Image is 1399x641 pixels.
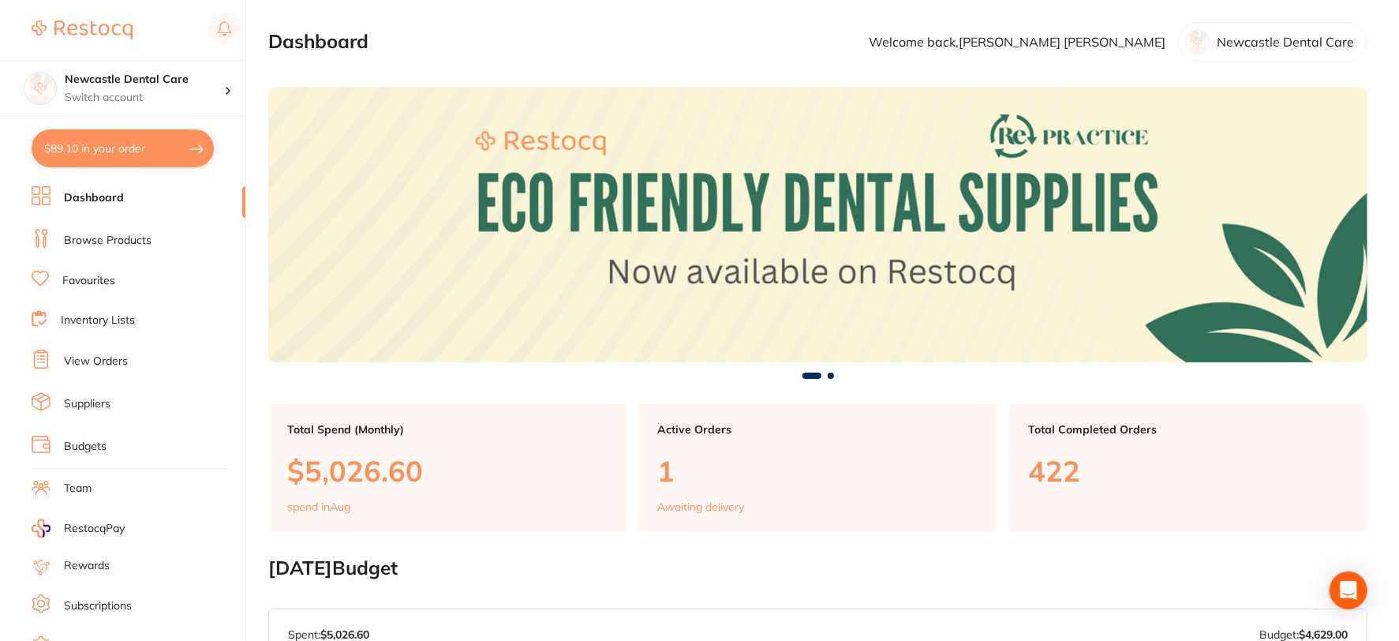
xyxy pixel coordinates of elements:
[62,273,115,289] a: Favourites
[1028,423,1349,436] p: Total Completed Orders
[1217,35,1354,49] p: Newcastle Dental Care
[64,598,132,614] a: Subscriptions
[65,90,224,106] p: Switch account
[287,500,350,513] p: spend in Aug
[869,35,1165,49] p: Welcome back, [PERSON_NAME] [PERSON_NAME]
[268,31,368,53] h2: Dashboard
[64,481,92,497] a: Team
[268,87,1367,362] img: Dashboard
[64,439,107,455] a: Budgets
[24,73,56,104] img: Newcastle Dental Care
[1259,628,1348,641] p: Budget:
[64,233,151,249] a: Browse Products
[639,404,997,532] a: Active Orders1Awaiting delivery
[658,423,978,436] p: Active Orders
[32,12,133,48] a: Restocq Logo
[287,423,608,436] p: Total Spend (Monthly)
[64,396,110,412] a: Suppliers
[287,455,608,487] p: $5,026.60
[32,21,133,39] img: Restocq Logo
[61,313,135,328] a: Inventory Lists
[65,72,224,88] h4: Newcastle Dental Care
[64,521,125,537] span: RestocqPay
[288,628,369,641] p: Spent:
[1330,572,1367,609] div: Open Intercom Messenger
[1028,455,1349,487] p: 422
[32,519,125,538] a: RestocqPay
[64,190,124,206] a: Dashboard
[32,129,214,167] button: $89.10 in your order
[658,455,978,487] p: 1
[64,354,128,369] a: View Orders
[658,500,745,513] p: Awaiting delivery
[64,558,110,574] a: Rewards
[268,404,627,532] a: Total Spend (Monthly)$5,026.60spend inAug
[1009,404,1367,532] a: Total Completed Orders422
[32,519,50,538] img: RestocqPay
[268,557,1367,579] h2: [DATE] Budget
